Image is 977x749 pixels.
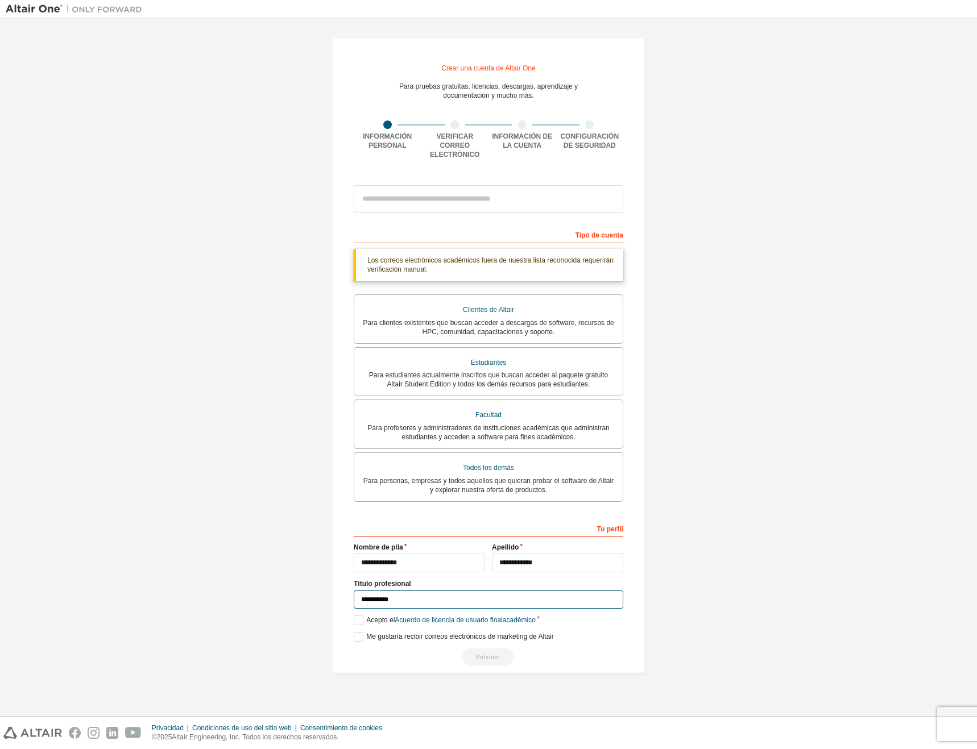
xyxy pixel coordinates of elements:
font: Tu perfil [597,525,623,533]
font: Acepto el [366,616,395,624]
img: altair_logo.svg [3,727,62,739]
font: Para profesores y administradores de instituciones académicas que administran estudiantes y acced... [367,424,610,441]
font: Tipo de cuenta [576,231,623,239]
font: Facultad [475,411,502,419]
font: académico [503,616,536,624]
img: Altair Uno [6,3,148,15]
font: Consentimiento de cookies [300,724,382,732]
img: youtube.svg [125,727,142,739]
font: Configuración de seguridad [560,132,619,149]
font: Para pruebas gratuitas, licencias, descargas, aprendizaje y [399,82,578,90]
font: Apellido [492,543,519,551]
font: Información personal [363,132,412,149]
font: Título profesional [354,580,411,588]
font: 2025 [157,733,172,741]
font: Los correos electrónicos académicos fuera de nuestra lista reconocida requerirán verificación man... [367,256,614,273]
font: Para personas, empresas y todos aquellos que quieran probar el software de Altair y explorar nues... [363,477,614,494]
img: linkedin.svg [106,727,118,739]
img: instagram.svg [88,727,100,739]
font: Condiciones de uso del sitio web [192,724,292,732]
font: Todos los demás [463,464,514,472]
font: Privacidad [152,724,184,732]
font: Crear una cuenta de Altair One [441,64,535,72]
img: facebook.svg [69,727,81,739]
font: Verificar correo electrónico [430,132,479,159]
font: Para clientes existentes que buscan acceder a descargas de software, recursos de HPC, comunidad, ... [363,319,614,336]
font: Me gustaría recibir correos electrónicos de marketing de Altair [366,633,553,640]
font: Acuerdo de licencia de usuario final [395,616,502,624]
font: Altair Engineering, Inc. Todos los derechos reservados. [172,733,338,741]
font: Nombre de pila [354,543,403,551]
font: Clientes de Altair [463,306,514,314]
font: documentación y mucho más. [443,91,533,99]
font: Para estudiantes actualmente inscritos que buscan acceder al paquete gratuito Altair Student Edit... [369,371,608,388]
font: Estudiantes [471,359,507,367]
div: Provide a valid email to continue [354,648,623,665]
font: © [152,733,157,741]
font: Información de la cuenta [492,132,552,149]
